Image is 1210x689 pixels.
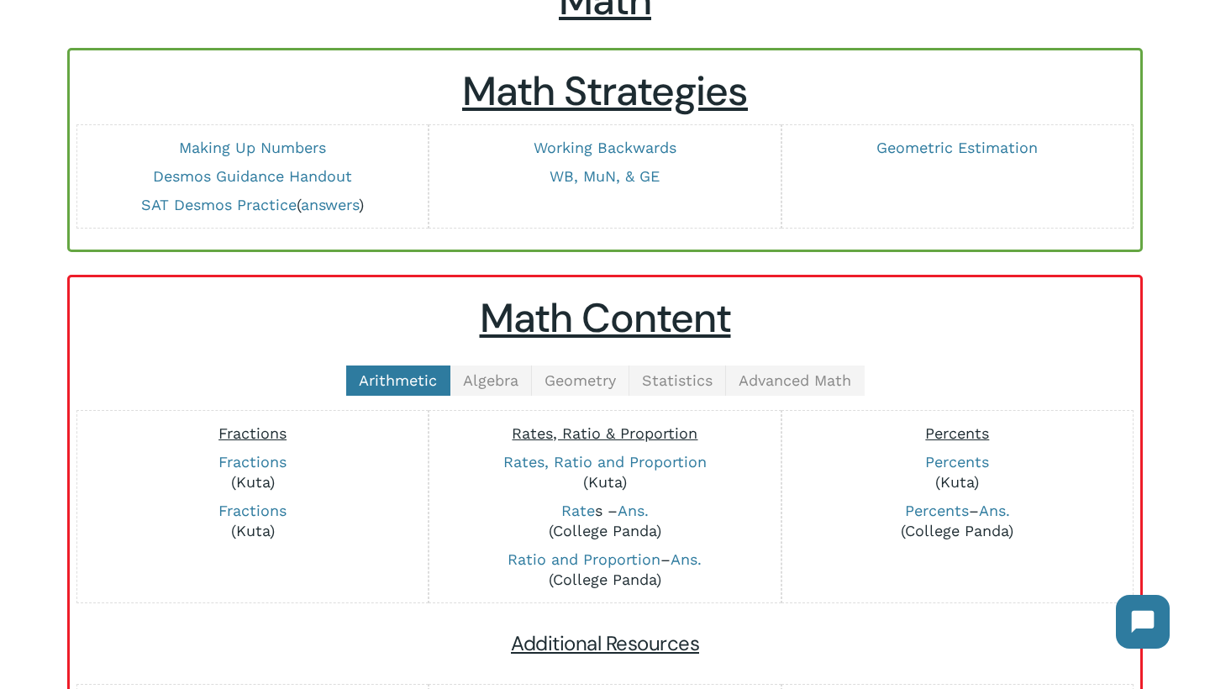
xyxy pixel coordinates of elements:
a: Ratio and Proportion [508,550,660,568]
a: Percents [925,453,989,471]
a: WB, MuN, & GE [550,167,660,185]
a: SAT Desmos Practice [141,196,297,213]
a: Geometric Estimation [876,139,1038,156]
p: s – (College Panda) [438,501,771,541]
p: (Kuta) [86,452,419,492]
a: Percents [905,502,969,519]
span: Percents [925,424,989,442]
p: (Kuta) [791,452,1124,492]
span: Arithmetic [359,371,437,389]
span: Algebra [463,371,518,389]
a: Advanced Math [726,366,865,396]
p: – (College Panda) [791,501,1124,541]
p: (Kuta) [86,501,419,541]
a: Geometry [532,366,629,396]
a: Ans. [979,502,1010,519]
a: Fractions [218,453,287,471]
a: Algebra [450,366,532,396]
span: Fractions [218,424,287,442]
a: Working Backwards [534,139,676,156]
a: Ans. [671,550,702,568]
a: Rate [561,502,595,519]
a: Making Up Numbers [179,139,326,156]
span: Advanced Math [739,371,851,389]
a: Fractions [218,502,287,519]
iframe: Chatbot [1099,578,1186,665]
a: Ans. [618,502,649,519]
u: Math Strategies [462,65,748,118]
a: Rates, Ratio and Proportion [503,453,707,471]
span: Rates, Ratio & Proportion [512,424,697,442]
p: ( ) [86,195,419,215]
a: Arithmetic [346,366,450,396]
p: (Kuta) [438,452,771,492]
p: – (College Panda) [438,550,771,590]
a: answers [301,196,359,213]
a: Statistics [629,366,726,396]
span: Statistics [642,371,713,389]
span: Geometry [544,371,616,389]
a: Desmos Guidance Handout [153,167,352,185]
span: Additional Resources [511,630,699,656]
u: Math Content [480,292,731,344]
